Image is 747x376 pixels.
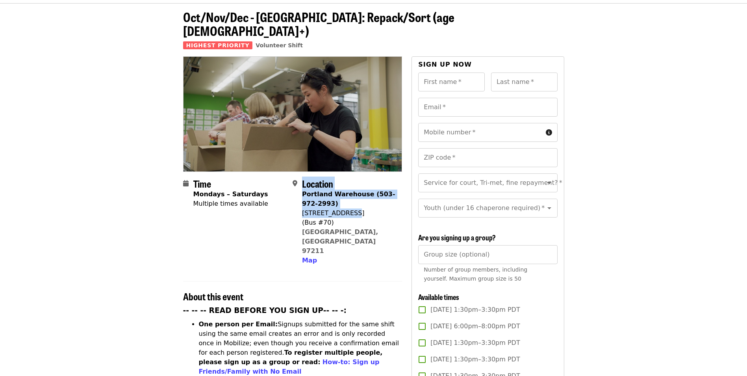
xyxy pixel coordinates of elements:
input: ZIP code [418,148,557,167]
span: [DATE] 1:30pm–3:30pm PDT [430,305,520,315]
span: [DATE] 1:30pm–3:30pm PDT [430,338,520,348]
span: Number of group members, including yourself. Maximum group size is 50 [424,266,527,282]
strong: One person per Email: [199,320,278,328]
span: [DATE] 6:00pm–8:00pm PDT [430,322,520,331]
button: Map [302,256,317,265]
span: Oct/Nov/Dec - [GEOGRAPHIC_DATA]: Repack/Sort (age [DEMOGRAPHIC_DATA]+) [183,7,454,40]
i: calendar icon [183,180,189,187]
div: [STREET_ADDRESS] [302,208,396,218]
span: Sign up now [418,61,472,68]
input: [object Object] [418,245,557,264]
a: [GEOGRAPHIC_DATA], [GEOGRAPHIC_DATA] 97211 [302,228,378,255]
span: Time [193,177,211,190]
span: Map [302,257,317,264]
span: About this event [183,289,243,303]
strong: Portland Warehouse (503-972-2993) [302,190,395,207]
input: Mobile number [418,123,542,142]
img: Oct/Nov/Dec - Portland: Repack/Sort (age 8+) organized by Oregon Food Bank [184,57,402,171]
i: map-marker-alt icon [293,180,297,187]
strong: -- -- -- READ BEFORE YOU SIGN UP-- -- -: [183,306,347,315]
div: Multiple times available [193,199,268,208]
strong: To register multiple people, please sign up as a group or read: [199,349,383,366]
span: Are you signing up a group? [418,232,496,242]
a: Volunteer Shift [256,42,303,48]
strong: Mondays – Saturdays [193,190,268,198]
input: First name [418,73,485,91]
i: circle-info icon [546,129,552,136]
input: Last name [491,73,558,91]
a: How-to: Sign up Friends/Family with No Email [199,358,380,375]
span: Location [302,177,333,190]
input: Email [418,98,557,117]
span: Available times [418,292,459,302]
span: [DATE] 1:30pm–3:30pm PDT [430,355,520,364]
button: Open [544,177,555,188]
span: Highest Priority [183,41,253,49]
div: (Bus #70) [302,218,396,227]
button: Open [544,203,555,214]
